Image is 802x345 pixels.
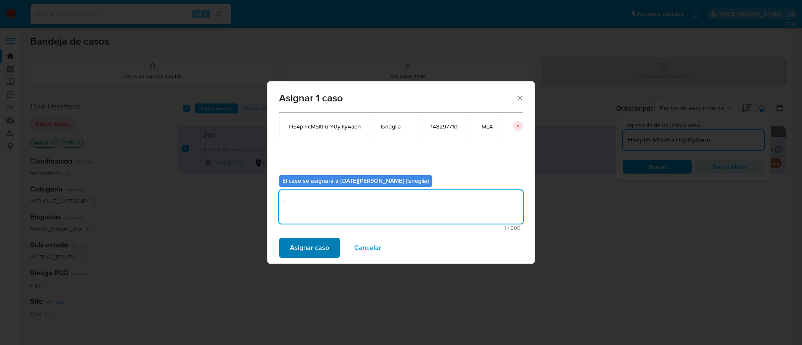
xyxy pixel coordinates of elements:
[282,176,429,185] b: El caso se asignará a [DATE][PERSON_NAME] (lsneglia)
[516,94,523,101] button: Cerrar ventana
[381,123,411,130] span: lsneglia
[343,238,392,258] button: Cancelar
[289,123,361,130] span: H54plFcM5ItFurY0yiKyAaqn
[282,225,520,231] span: Máximo 500 caracteres
[279,93,516,103] span: Asignar 1 caso
[267,81,535,264] div: assign-modal
[354,239,381,257] span: Cancelar
[279,238,340,258] button: Asignar caso
[279,190,523,224] textarea: .
[431,123,462,130] span: 148297710
[513,121,523,131] button: icon-button
[290,239,329,257] span: Asignar caso
[482,123,493,130] span: MLA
